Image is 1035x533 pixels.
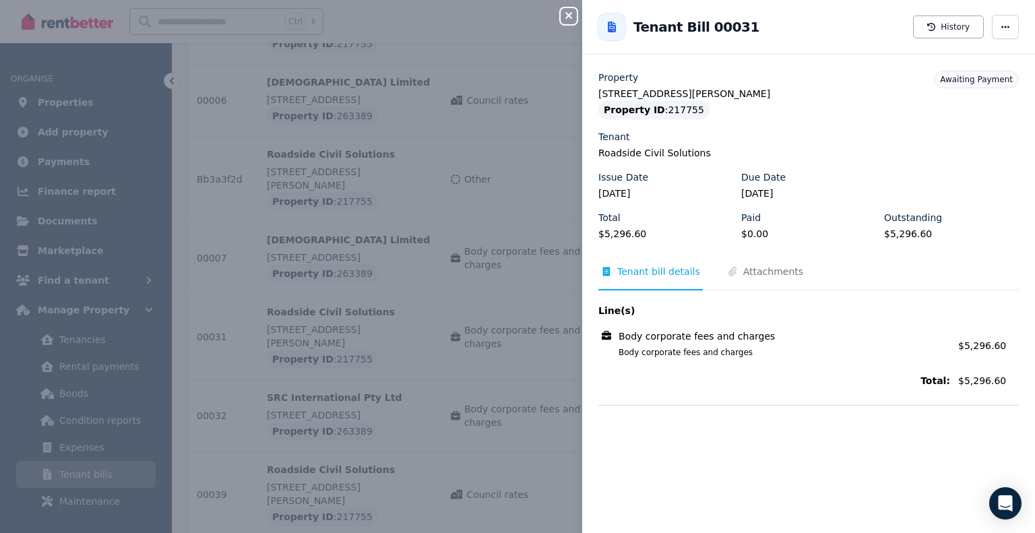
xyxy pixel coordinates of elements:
[598,304,950,317] span: Line(s)
[619,330,775,343] span: Body corporate fees and charges
[602,347,950,358] span: Body corporate fees and charges
[598,100,710,119] div: : 217755
[633,18,759,36] h2: Tenant Bill 00031
[741,227,876,241] legend: $0.00
[598,170,648,184] label: Issue Date
[598,374,950,387] span: Total:
[598,130,630,144] label: Tenant
[913,15,984,38] button: History
[598,187,733,200] legend: [DATE]
[884,211,942,224] label: Outstanding
[741,211,761,224] label: Paid
[598,71,638,84] label: Property
[598,265,1019,290] nav: Tabs
[741,170,786,184] label: Due Date
[743,265,803,278] span: Attachments
[989,487,1022,520] div: Open Intercom Messenger
[598,227,733,241] legend: $5,296.60
[741,187,876,200] legend: [DATE]
[598,211,621,224] label: Total
[884,227,1019,241] legend: $5,296.60
[598,87,1019,100] legend: [STREET_ADDRESS][PERSON_NAME]
[604,103,665,117] span: Property ID
[958,374,1019,387] span: $5,296.60
[940,75,1013,84] span: Awaiting Payment
[617,265,700,278] span: Tenant bill details
[598,146,1019,160] legend: Roadside Civil Solutions
[958,340,1006,351] span: $5,296.60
